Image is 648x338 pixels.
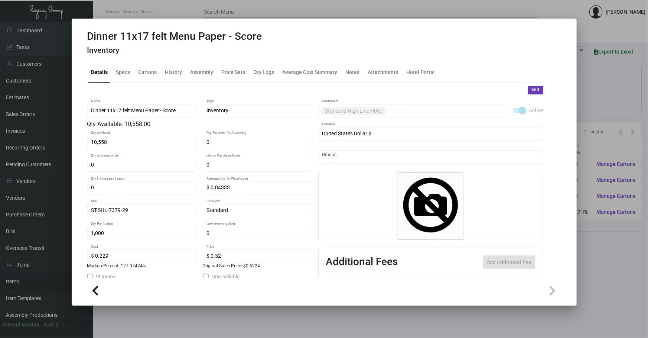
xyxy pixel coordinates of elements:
input: Add new.. [388,108,503,114]
div: Current version: [3,321,41,329]
h4: Inventory [87,46,262,55]
div: Qty Logs [254,68,274,76]
span: Edit [532,87,540,93]
div: Notes [346,68,360,76]
div: Attachments [368,68,398,76]
button: Edit [528,86,543,94]
div: Average Cost Summary [283,68,338,76]
div: Specs [116,68,130,76]
div: Details [91,68,108,76]
span: Shipping [96,272,116,281]
button: Add Additional Fee [483,255,535,269]
div: 0.51.2 [44,321,59,329]
div: Cartons [139,68,157,76]
h2: Dinner 11x17 felt Menu Paper - Score [87,30,262,43]
div: Assembly [191,68,214,76]
h2: Additional Fees [326,255,398,269]
mat-chip: Standard High Line Hotel [320,107,387,115]
div: Qty Available: 10,558.00 [87,120,312,129]
span: Non-sellable [212,272,240,281]
input: Add new.. [322,154,539,160]
div: Hotel Portal [407,68,435,76]
div: Price Sets [222,68,245,76]
div: History [165,68,182,76]
span: Active [529,106,543,115]
span: Add Additional Fee [487,259,532,265]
